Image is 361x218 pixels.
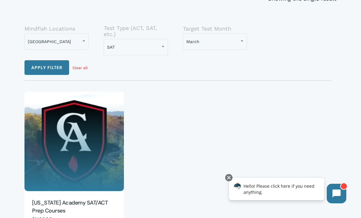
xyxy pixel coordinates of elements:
[104,41,168,54] span: SAT
[183,33,247,50] span: March
[25,35,88,48] span: Denver
[73,64,88,72] a: Clear all
[183,26,231,32] label: Target Test Month
[222,173,352,209] iframe: Chatbot
[104,39,168,55] span: SAT
[24,33,89,50] span: Denver
[24,92,124,191] img: Colorado Academy
[32,199,116,215] a: [US_STATE] Academy SAT/ACT Prep Courses
[24,92,124,191] a: Colorado Academy SAT/ACT Prep Courses
[104,25,168,37] label: Test Type (ACT, SAT, etc.)
[183,35,247,48] span: March
[24,26,75,32] label: Mindfish Locations
[24,60,69,75] button: Apply filter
